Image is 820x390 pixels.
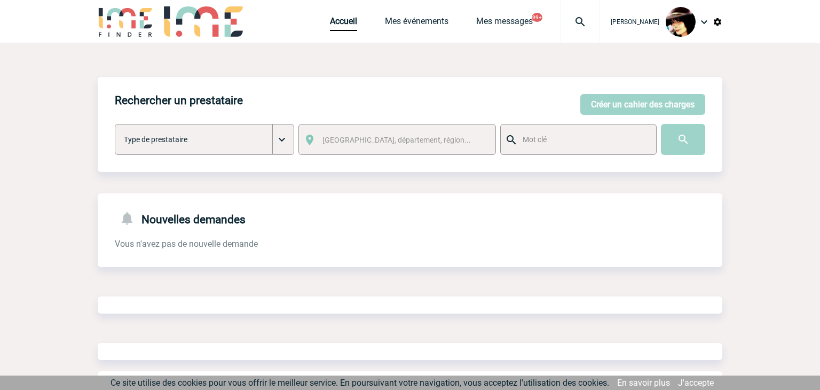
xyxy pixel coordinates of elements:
[611,18,659,26] span: [PERSON_NAME]
[111,378,609,388] span: Ce site utilise des cookies pour vous offrir le meilleur service. En poursuivant votre navigation...
[476,16,533,31] a: Mes messages
[98,6,153,37] img: IME-Finder
[661,124,705,155] input: Submit
[385,16,448,31] a: Mes événements
[115,210,246,226] h4: Nouvelles demandes
[115,94,243,107] h4: Rechercher un prestataire
[520,132,646,146] input: Mot clé
[678,378,714,388] a: J'accepte
[666,7,696,37] img: 101023-0.jpg
[617,378,670,388] a: En savoir plus
[532,13,542,22] button: 99+
[322,136,471,144] span: [GEOGRAPHIC_DATA], département, région...
[115,239,258,249] span: Vous n'avez pas de nouvelle demande
[330,16,357,31] a: Accueil
[119,210,141,226] img: notifications-24-px-g.png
